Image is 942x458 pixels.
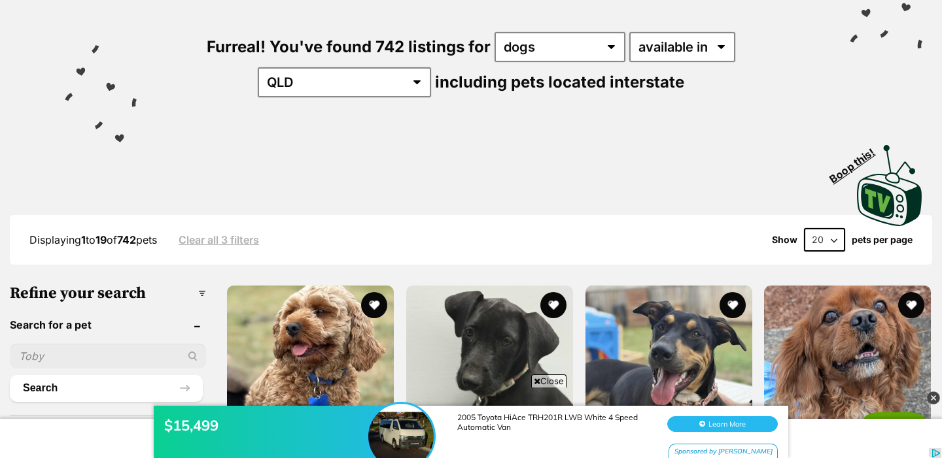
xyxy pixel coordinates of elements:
button: favourite [361,292,387,318]
img: $15,499 [368,24,434,90]
span: including pets located interstate [435,73,684,91]
label: pets per page [852,235,913,245]
img: Lilo - Irish Wolfhound Dog [406,286,573,452]
img: Cherry - Cavalier King Charles Spaniel x Poodle (Miniature) Dog [227,286,394,452]
a: Clear all 3 filters [179,234,259,246]
button: favourite [898,292,924,318]
div: 2005 Toyota HiAce TRH201R LWB White 4 Speed Automatic Van [457,33,654,52]
strong: 742 [117,233,136,246]
a: Boop this! [857,133,922,229]
strong: 1 [81,233,86,246]
h3: Refine your search [10,284,206,303]
img: Toto - Cavalier King Charles Spaniel Dog [764,286,931,452]
img: Nyree - Catahoula Leopard Dog [585,286,752,452]
img: PetRescue TV logo [857,145,922,226]
div: Sponsored by [PERSON_NAME] [669,64,778,80]
button: favourite [540,292,567,318]
div: $15,499 [164,37,374,55]
header: Search for a pet [10,319,206,331]
span: Displaying to of pets [29,233,157,246]
button: favourite [719,292,745,318]
strong: 19 [96,233,107,246]
input: Toby [10,344,206,368]
span: Furreal! You've found 742 listings for [207,37,491,56]
span: Boop this! [828,138,888,185]
span: Close [531,374,567,387]
button: Learn More [667,37,778,52]
span: Show [772,235,797,245]
button: Search [10,375,203,401]
img: close_grey_3x.png [927,391,940,404]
